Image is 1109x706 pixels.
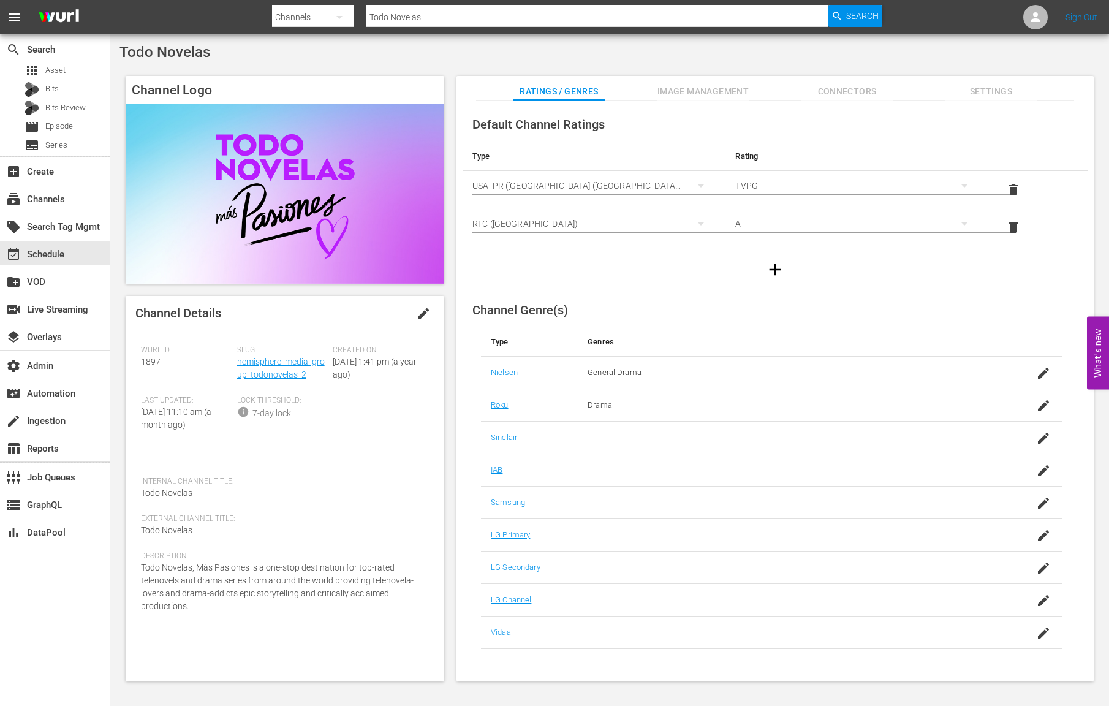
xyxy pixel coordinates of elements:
button: Open Feedback Widget [1087,317,1109,390]
span: Series [45,139,67,151]
span: Connectors [801,84,893,99]
span: Bits [45,83,59,95]
span: delete [1006,183,1021,197]
span: Slug: [237,346,327,355]
div: 7-day lock [252,407,291,420]
span: Asset [45,64,66,77]
span: info [237,406,249,418]
span: Search [6,42,21,57]
span: 1897 [141,357,161,366]
span: Todo Novelas [141,488,192,498]
a: Sinclair [491,433,517,442]
span: Channels [6,192,21,207]
a: Vidaa [491,628,511,637]
span: Search Tag Mgmt [6,219,21,234]
span: Lock Threshold: [237,396,327,406]
a: Sign Out [1065,12,1097,22]
button: delete [999,213,1028,242]
button: delete [999,175,1028,205]
span: [DATE] 1:41 pm (a year ago) [333,357,417,379]
span: Description: [141,552,423,561]
span: Todo Novelas [141,525,192,535]
span: Live Streaming [6,302,21,317]
span: Asset [25,63,39,78]
span: Ratings / Genres [513,84,605,99]
img: Todo Novelas [126,104,444,284]
div: Bits Review [25,101,39,115]
button: edit [409,299,438,328]
div: Bits [25,82,39,97]
div: TVPG [735,169,978,203]
div: A [735,207,978,241]
div: RTC ([GEOGRAPHIC_DATA]) [472,207,716,241]
span: Episode [45,120,73,132]
div: USA_PR ([GEOGRAPHIC_DATA] ([GEOGRAPHIC_DATA])) [472,169,716,203]
span: Reports [6,441,21,456]
a: LG Secondary [491,563,540,572]
th: Type [481,327,578,357]
span: menu [7,10,22,25]
span: Automation [6,386,21,401]
th: Rating [725,142,988,171]
a: IAB [491,465,502,474]
span: Todo Novelas [119,44,210,61]
a: hemisphere_media_group_todonovelas_2 [237,357,325,379]
span: Channel Details [135,306,221,321]
button: Search [828,5,882,27]
span: Last Updated: [141,396,231,406]
th: Type [463,142,725,171]
span: [DATE] 11:10 am (a month ago) [141,407,211,430]
span: Series [25,138,39,153]
span: Internal Channel Title: [141,477,423,487]
a: Samsung [491,498,525,507]
span: edit [416,306,431,321]
span: Default Channel Ratings [472,117,605,132]
span: Settings [945,84,1037,99]
span: VOD [6,275,21,289]
span: Todo Novelas, Más Pasiones is a one-stop destination for top-rated telenovels and drama series fr... [141,563,414,611]
span: GraphQL [6,498,21,512]
a: LG Primary [491,530,530,539]
span: Image Management [657,84,749,99]
a: Nielsen [491,368,518,377]
table: simple table [463,142,1088,246]
span: Job Queues [6,470,21,485]
span: Create [6,164,21,179]
span: delete [1006,220,1021,235]
th: Genres [578,327,997,357]
span: Ingestion [6,414,21,428]
span: Bits Review [45,102,86,114]
span: Channel Genre(s) [472,303,568,317]
span: Schedule [6,247,21,262]
span: Overlays [6,330,21,344]
span: Created On: [333,346,423,355]
span: Admin [6,359,21,373]
span: External Channel Title: [141,514,423,524]
span: Search [846,5,879,27]
span: Episode [25,120,39,134]
a: LG Channel [491,595,531,604]
a: Roku [491,400,509,409]
h4: Channel Logo [126,76,444,104]
img: ans4CAIJ8jUAAAAAAAAAAAAAAAAAAAAAAAAgQb4GAAAAAAAAAAAAAAAAAAAAAAAAJMjXAAAAAAAAAAAAAAAAAAAAAAAAgAT5G... [29,3,88,32]
span: Wurl ID: [141,346,231,355]
span: DataPool [6,525,21,540]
